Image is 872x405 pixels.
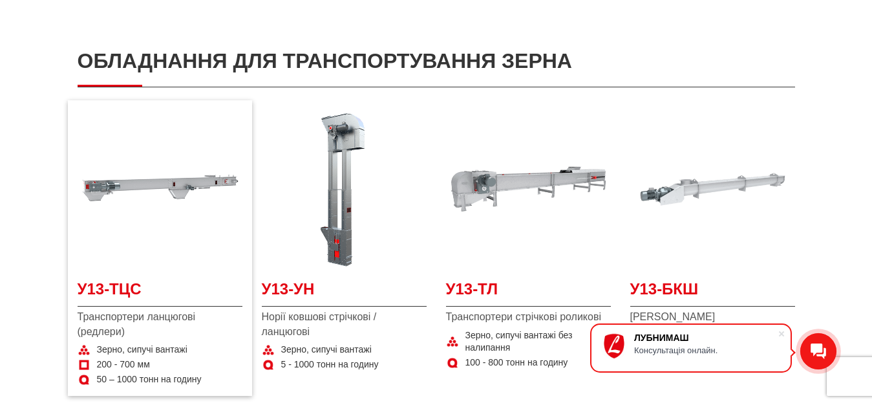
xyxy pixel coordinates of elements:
[262,310,427,339] span: Норії ковшові стрічкові / ланцюгові
[634,345,778,355] div: Консультація онлайн.
[281,344,372,356] span: Зерно, сипучі вантажі
[97,373,202,386] span: 50 – 1000 тонн на годину
[78,36,795,87] h1: Обладнання для транспортування зерна
[97,358,150,371] span: 200 - 700 мм
[262,278,427,307] a: У13-УН
[281,358,379,371] span: 5 - 1000 тонн на годину
[630,310,795,339] span: [PERSON_NAME] ([GEOGRAPHIC_DATA])
[446,310,611,324] span: Транспортери стрічкові роликові
[97,344,187,356] span: Зерно, сипучі вантажі
[446,278,611,307] a: У13-ТЛ
[465,356,568,369] span: 100 - 800 тонн на годину
[78,278,242,307] a: У13-ТЦС
[465,329,611,355] span: Зерно, сипучі вантажі без налипання
[630,278,795,307] a: У13-БКШ
[634,333,778,343] div: ЛУБНИМАШ
[78,310,242,339] span: Транспортери ланцюгові (редлери)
